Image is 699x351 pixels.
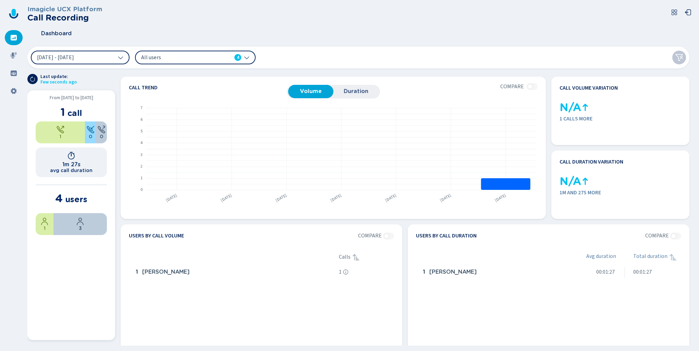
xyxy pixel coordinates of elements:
[86,126,95,134] svg: telephone-inbound
[41,30,72,37] span: Dashboard
[85,121,96,143] div: 0%
[416,233,477,239] h4: Users by call duration
[560,190,681,196] span: 1m and 27s more
[645,233,681,239] section: No data for 18 Sep 2025 - 24 Sep 2025
[53,213,107,235] div: 75%
[30,76,35,82] svg: arrow-clockwise
[339,269,342,275] span: 1
[5,48,23,63] div: Recordings
[352,253,360,261] div: Sorted ascending, click to sort descending
[10,70,17,77] svg: groups-filled
[500,83,524,90] span: Compare
[560,116,681,122] span: 1 calls more
[358,233,382,239] span: Compare
[76,217,84,225] svg: user-profile
[560,101,581,114] span: N/A
[560,85,618,91] h4: Call volume variation
[596,269,615,275] span: 00:01:27
[165,192,178,203] text: [DATE]
[633,253,681,261] div: Total duration
[56,126,64,134] svg: telephone-outbound
[343,269,348,275] svg: info-circle
[669,253,677,261] svg: sortAscending
[140,164,143,169] text: 2
[140,105,143,111] text: 7
[292,88,330,94] span: Volume
[36,121,85,143] div: 100%
[586,253,616,261] span: Avg duration
[40,74,77,79] span: Last update:
[337,88,375,94] span: Duration
[494,192,507,203] text: [DATE]
[633,253,667,261] span: Total duration
[560,159,623,165] h4: Call duration variation
[100,134,103,139] span: 0
[672,51,686,64] button: Clear filters
[140,152,143,158] text: 3
[220,192,233,203] text: [DATE]
[10,52,17,59] svg: mic-fill
[439,192,452,203] text: [DATE]
[40,217,49,225] svg: user-profile
[140,128,143,134] text: 5
[36,213,53,235] div: 25%
[420,265,565,279] div: Sunail Sharafudeen
[140,187,143,193] text: 0
[5,83,23,99] div: Settings
[118,55,123,60] svg: chevron-down
[62,161,81,168] h1: 1m 27s
[244,55,249,60] svg: chevron-down
[31,51,130,64] button: [DATE] - [DATE]
[60,134,61,139] span: 1
[675,53,683,62] svg: funnel-disabled
[581,177,589,185] svg: kpi-up
[141,54,220,61] span: All users
[384,192,397,203] text: [DATE]
[352,253,360,261] svg: sortAscending
[140,175,143,181] text: 1
[136,269,138,275] span: 1
[37,55,74,60] span: [DATE] - [DATE]
[61,105,65,119] span: 1
[140,140,143,146] text: 4
[237,54,239,61] span: 4
[633,269,652,275] span: 00:01:27
[339,254,351,260] span: Calls
[68,108,82,118] span: call
[27,13,102,23] h2: Call Recording
[97,126,106,134] svg: unknown-call
[423,269,425,275] span: 1
[50,95,93,103] span: From [DATE] to [DATE]
[329,192,343,203] text: [DATE]
[288,85,333,98] button: Volume
[274,192,288,203] text: [DATE]
[44,225,46,231] span: 1
[55,192,63,205] span: 4
[140,117,143,122] text: 6
[10,34,17,41] svg: dashboard-filled
[5,30,23,45] div: Dashboard
[645,233,669,239] span: Compare
[429,269,477,275] span: [PERSON_NAME]
[50,168,93,173] h2: avg call duration
[40,79,77,85] span: Few seconds ago
[79,225,82,231] span: 3
[560,102,571,113] div: 0 calls in the previous period, impossible to calculate the % variation
[67,152,75,160] svg: timer
[27,5,102,13] h3: Imagicle UCX Platform
[142,269,189,275] span: [PERSON_NAME]
[685,9,691,16] svg: box-arrow-left
[5,66,23,81] div: Groups
[89,134,92,139] span: 0
[65,194,87,204] span: users
[339,253,394,261] div: Calls
[581,103,589,112] svg: kpi-up
[333,85,379,98] button: Duration
[129,85,287,90] h4: Call trend
[96,121,107,143] div: 0%
[133,265,336,279] div: Sunail Sharafudeen
[560,176,571,187] div: 0 calls in the previous period, impossible to calculate the % variation
[129,233,184,239] h4: Users by call volume
[669,253,677,261] div: Sorted ascending, click to sort descending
